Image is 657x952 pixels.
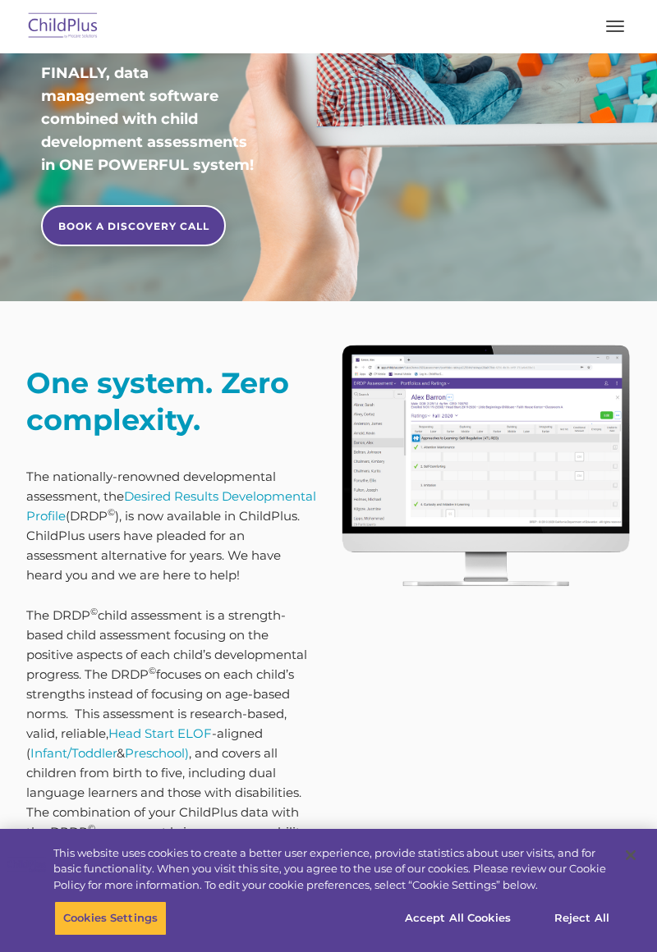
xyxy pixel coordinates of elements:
[41,64,254,174] span: FINALLY, data management software combined with child development assessments in ONE POWERFUL sys...
[53,845,611,894] div: This website uses cookies to create a better user experience, provide statistics about user visit...
[613,837,649,873] button: Close
[26,365,289,437] strong: One system. Zero complexity.
[125,745,189,761] a: Preschool)
[108,506,115,518] sup: ©
[396,901,520,936] button: Accept All Cookies
[149,665,156,676] sup: ©
[26,467,317,585] p: The nationally-renowned developmental assessment, the (DRDP ), is now available in ChildPlus. Chi...
[90,606,98,617] sup: ©
[108,725,212,741] a: Head Start ELOF
[41,205,226,246] a: BOOK A DISCOVERY CALL
[30,745,117,761] a: Infant/Toddler
[88,822,95,834] sup: ©
[26,606,317,862] p: The DRDP child assessment is a strength-based child assessment focusing on the positive aspects o...
[54,901,167,936] button: Cookies Settings
[26,488,316,524] a: Desired Results Developmental Profile
[341,344,632,588] img: DRDP-Desktop-2020
[25,7,102,46] img: ChildPlus by Procare Solutions
[531,901,633,936] button: Reject All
